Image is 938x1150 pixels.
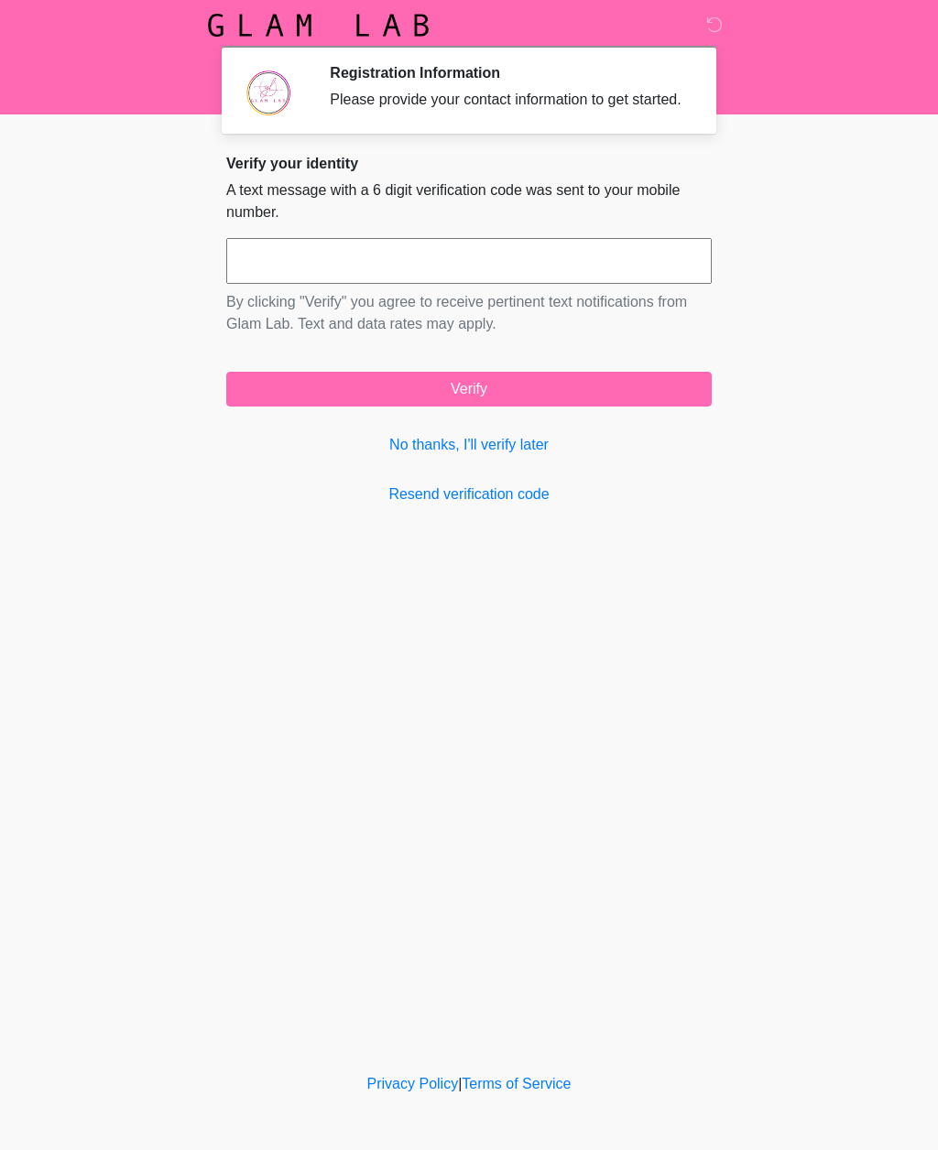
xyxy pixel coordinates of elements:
button: Verify [226,372,712,407]
h2: Registration Information [330,64,684,81]
img: Agent Avatar [240,64,295,119]
a: Resend verification code [226,483,712,505]
a: | [458,1076,462,1091]
p: A text message with a 6 digit verification code was sent to your mobile number. [226,179,712,223]
p: By clicking "Verify" you agree to receive pertinent text notifications from Glam Lab. Text and da... [226,291,712,335]
a: Privacy Policy [367,1076,459,1091]
img: Glam Lab Logo [208,14,429,37]
h2: Verify your identity [226,155,712,172]
a: Terms of Service [462,1076,571,1091]
a: No thanks, I'll verify later [226,434,712,456]
div: Please provide your contact information to get started. [330,89,684,111]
